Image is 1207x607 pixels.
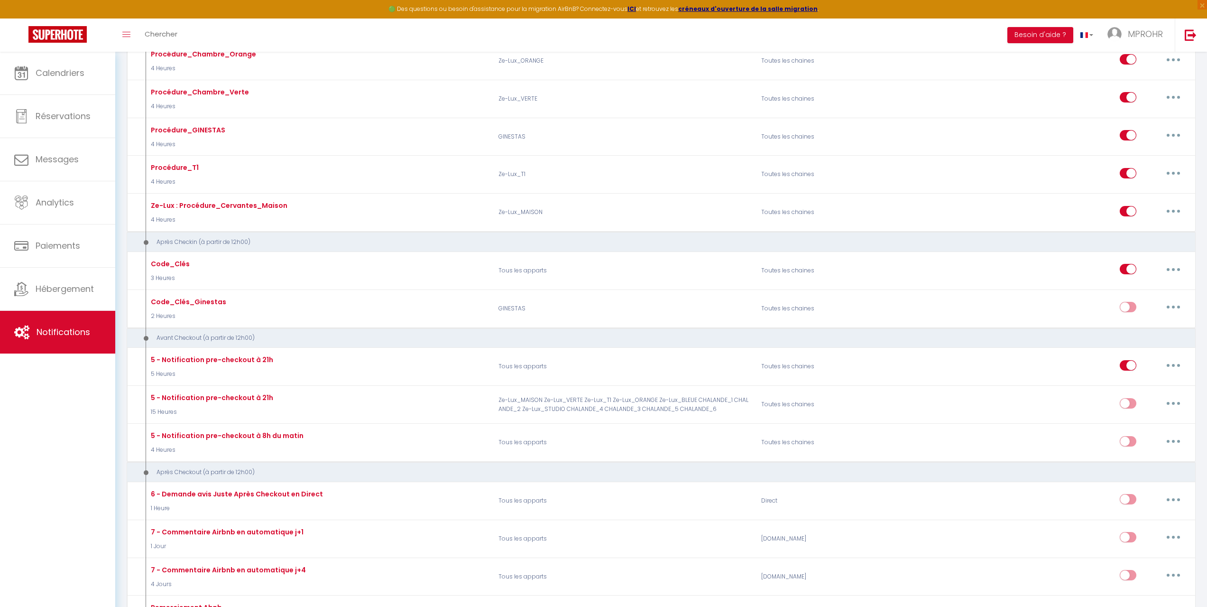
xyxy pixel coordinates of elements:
div: Toutes les chaines [755,353,930,381]
p: Tous les apparts [492,429,755,457]
p: 4 Heures [148,446,304,455]
div: Après Checkin (à partir de 12h00) [136,238,1166,247]
div: Procédure_T1 [148,162,199,173]
span: Notifications [37,326,90,338]
div: Toutes les chaines [755,391,930,419]
div: Toutes les chaines [755,85,930,112]
span: Paiements [36,240,80,252]
p: 3 Heures [148,274,190,283]
div: Toutes les chaines [755,47,930,75]
div: 5 - Notification pre-checkout à 21h [148,392,273,403]
img: Super Booking [28,26,87,43]
p: 1 Jour [148,542,304,551]
p: 4 Heures [148,177,199,187]
div: [DOMAIN_NAME] [755,563,930,590]
p: 5 Heures [148,370,273,379]
p: Ze-Lux_VERTE [492,85,755,112]
div: Direct [755,487,930,514]
span: Hébergement [36,283,94,295]
div: Ze-Lux : Procédure_Cervantes_Maison [148,200,287,211]
div: 7 - Commentaire Airbnb en automatique j+4 [148,565,306,575]
a: Chercher [138,19,184,52]
div: Toutes les chaines [755,295,930,322]
div: 5 - Notification pre-checkout à 8h du matin [148,430,304,441]
div: Procédure_Chambre_Orange [148,49,256,59]
p: 4 Heures [148,64,256,73]
p: Ze-Lux_MAISON [492,199,755,226]
div: 7 - Commentaire Airbnb en automatique j+1 [148,527,304,537]
p: 4 Heures [148,102,249,111]
p: 4 Jours [148,580,306,589]
button: Ouvrir le widget de chat LiveChat [8,4,36,32]
span: Calendriers [36,67,84,79]
p: 4 Heures [148,140,225,149]
div: Toutes les chaines [755,199,930,226]
a: ... MPROHR [1100,19,1175,52]
div: [DOMAIN_NAME] [755,525,930,552]
div: Code_Clés_Ginestas [148,297,226,307]
span: Réservations [36,110,91,122]
span: Analytics [36,196,74,208]
p: 1 Heure [148,504,323,513]
div: 6 - Demande avis Juste Après Checkout en Direct [148,489,323,499]
p: 4 Heures [148,215,287,224]
p: 2 Heures [148,312,226,321]
p: GINESTAS [492,295,755,322]
p: Tous les apparts [492,257,755,284]
div: Code_Clés [148,259,190,269]
p: Ze-Lux_MAISON Ze-Lux_VERTE Ze-Lux_T1 Ze-Lux_ORANGE Ze-Lux_BLEUE CHALANDE_1 CHALANDE_2 Ze-Lux_STUD... [492,391,755,419]
div: Avant Checkout (à partir de 12h00) [136,334,1166,343]
a: créneaux d'ouverture de la salle migration [678,5,818,13]
div: Procédure_Chambre_Verte [148,87,249,97]
p: Tous les apparts [492,487,755,514]
p: Tous les apparts [492,353,755,381]
p: GINESTAS [492,123,755,150]
p: Tous les apparts [492,525,755,552]
p: Ze-Lux_ORANGE [492,47,755,75]
span: Chercher [145,29,177,39]
button: Besoin d'aide ? [1007,27,1073,43]
div: Toutes les chaines [755,257,930,284]
div: Procédure_GINESTAS [148,125,225,135]
div: Toutes les chaines [755,123,930,150]
p: Ze-Lux_T1 [492,161,755,188]
div: Toutes les chaines [755,161,930,188]
a: ICI [627,5,636,13]
div: Toutes les chaines [755,429,930,457]
div: 5 - Notification pre-checkout à 21h [148,355,273,365]
p: Tous les apparts [492,563,755,590]
div: Après Checkout (à partir de 12h00) [136,468,1166,477]
span: Messages [36,153,79,165]
p: 15 Heures [148,408,273,417]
